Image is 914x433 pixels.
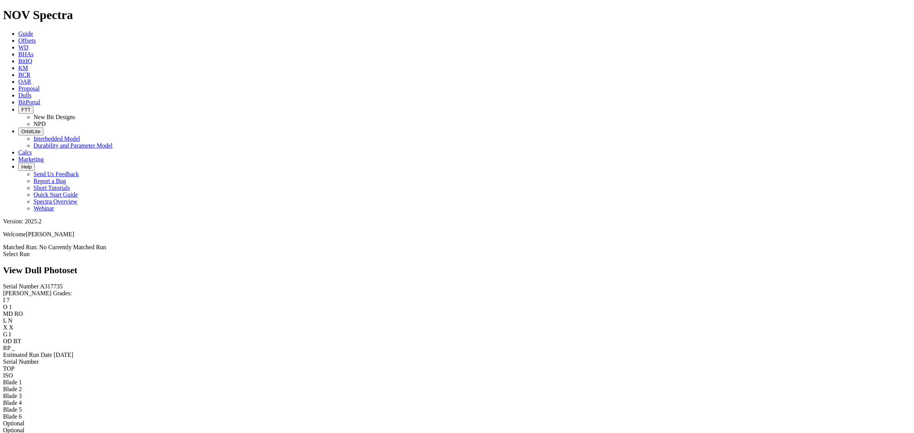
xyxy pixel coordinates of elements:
[34,114,75,120] a: New Bit Designs
[21,107,30,113] span: FTT
[3,331,8,337] label: G
[3,352,52,358] label: Estimated Run Date
[34,198,77,205] a: Spectra Overview
[3,345,10,351] label: RP
[12,345,15,351] span: _
[9,331,11,337] span: I
[3,372,13,379] span: ISO
[3,310,13,317] label: MD
[3,8,911,22] h1: NOV Spectra
[3,393,22,399] span: Blade 3
[34,191,78,198] a: Quick Start Guide
[21,164,32,170] span: Help
[34,185,70,191] a: Short Tutorials
[34,178,66,184] a: Report a Bug
[18,37,36,44] a: Offsets
[18,58,32,64] a: BitIQ
[3,420,24,427] span: Optional
[21,129,40,134] span: OrbitLite
[34,135,80,142] a: Interbedded Model
[18,156,44,162] a: Marketing
[18,78,31,85] a: OAR
[3,324,8,331] label: X
[3,317,6,324] label: L
[3,231,911,238] p: Welcome
[3,297,5,303] label: I
[14,310,23,317] span: RO
[18,72,30,78] a: BCR
[3,406,22,413] span: Blade 5
[18,65,28,71] a: KM
[3,244,38,250] span: Matched Run:
[18,149,32,156] a: Calcs
[18,85,40,92] a: Proposal
[13,338,21,344] span: BT
[6,297,10,303] span: 7
[39,244,106,250] span: No Currently Matched Run
[18,92,32,99] a: Dulls
[3,283,39,290] label: Serial Number
[3,218,911,225] div: Version: 2025.2
[9,324,14,331] span: X
[18,44,29,51] a: WD
[3,290,911,297] div: [PERSON_NAME] Grades:
[3,365,14,372] span: TOP
[34,142,113,149] a: Durability and Parameter Model
[18,127,43,135] button: OrbitLite
[26,231,74,237] span: [PERSON_NAME]
[3,386,22,392] span: Blade 2
[18,163,35,171] button: Help
[3,251,30,257] a: Select Run
[34,171,79,177] a: Send Us Feedback
[3,338,12,344] label: OD
[18,51,34,57] a: BHAs
[3,358,39,365] span: Serial Number
[18,30,33,37] a: Guide
[18,106,34,114] button: FTT
[3,413,22,420] span: Blade 6
[8,317,13,324] span: N
[3,265,911,275] h2: View Dull Photoset
[9,304,12,310] span: 1
[18,99,40,105] a: BitPortal
[3,304,8,310] label: O
[3,379,22,385] span: Blade 1
[34,121,46,127] a: NPD
[3,400,22,406] span: Blade 4
[34,205,54,212] a: Webinar
[40,283,63,290] span: A317735
[54,352,74,358] span: [DATE]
